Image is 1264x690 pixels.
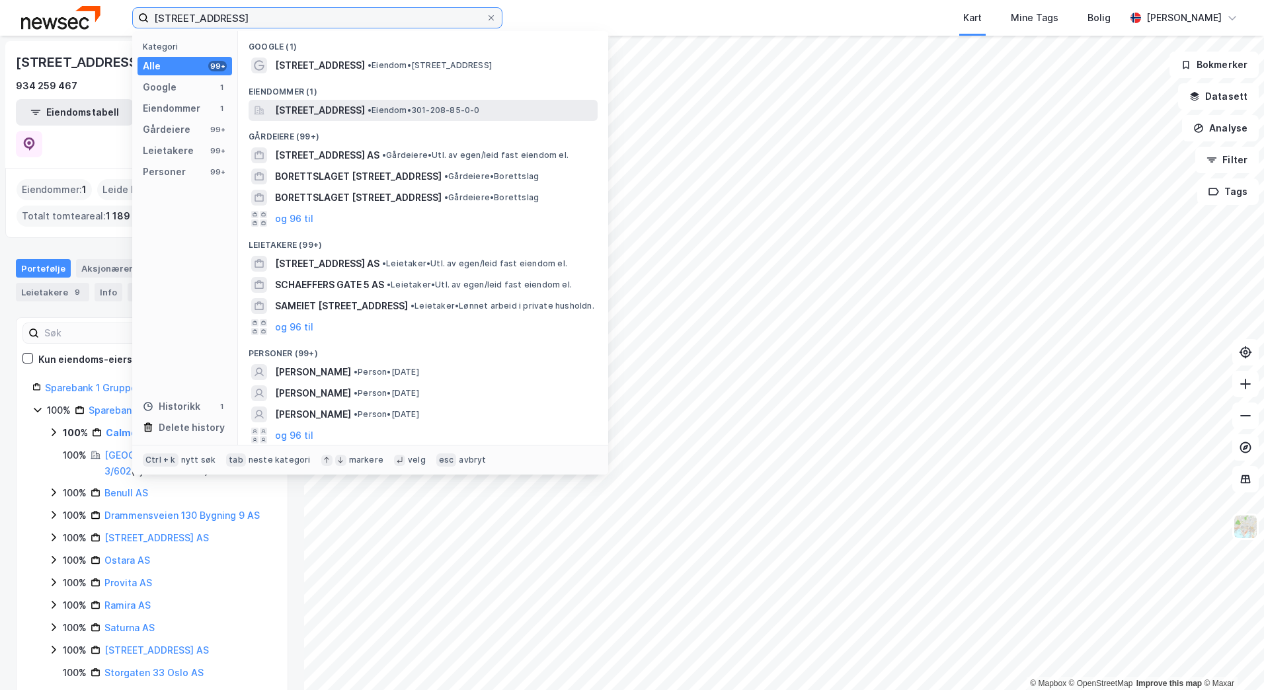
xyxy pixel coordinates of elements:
[104,555,150,566] a: Ostara AS
[208,145,227,156] div: 99+
[1197,178,1259,205] button: Tags
[47,402,71,418] div: 100%
[82,182,87,198] span: 1
[95,283,122,301] div: Info
[128,283,182,301] div: Styret
[63,447,87,463] div: 100%
[104,622,155,633] a: Saturna AS
[444,192,539,203] span: Gårdeiere • Borettslag
[143,164,186,180] div: Personer
[104,449,204,477] a: [GEOGRAPHIC_DATA], 3/602
[106,427,207,438] a: Calmeyers Gate 5 AS
[349,455,383,465] div: markere
[143,453,178,467] div: Ctrl + k
[444,192,448,202] span: •
[368,105,372,115] span: •
[149,8,486,28] input: Søk på adresse, matrikkel, gårdeiere, leietakere eller personer
[104,447,272,479] div: ( hjemmelshaver )
[104,599,151,611] a: Ramira AS
[354,367,419,377] span: Person • [DATE]
[238,76,608,100] div: Eiendommer (1)
[275,406,351,422] span: [PERSON_NAME]
[1169,52,1259,78] button: Bokmerker
[275,385,351,401] span: [PERSON_NAME]
[354,388,419,399] span: Person • [DATE]
[382,150,569,161] span: Gårdeiere • Utl. av egen/leid fast eiendom el.
[38,352,149,367] div: Kun eiendoms-eierskap
[104,532,209,543] a: [STREET_ADDRESS] AS
[16,283,89,301] div: Leietakere
[459,455,486,465] div: avbryt
[444,171,539,182] span: Gårdeiere • Borettslag
[411,301,594,311] span: Leietaker • Lønnet arbeid i private husholdn.
[143,122,190,137] div: Gårdeiere
[45,382,157,393] a: Sparebank 1 Gruppen AS
[275,298,408,314] span: SAMEIET [STREET_ADDRESS]
[1030,679,1066,688] a: Mapbox
[249,455,311,465] div: neste kategori
[1069,679,1133,688] a: OpenStreetMap
[436,453,457,467] div: esc
[1198,627,1264,690] iframe: Chat Widget
[354,409,419,420] span: Person • [DATE]
[63,642,87,658] div: 100%
[76,259,138,278] div: Aksjonærer
[17,179,92,200] div: Eiendommer :
[1087,10,1111,26] div: Bolig
[104,667,204,678] a: Storgaten 33 Oslo AS
[21,6,100,29] img: newsec-logo.f6e21ccffca1b3a03d2d.png
[275,319,313,335] button: og 96 til
[208,61,227,71] div: 99+
[238,31,608,55] div: Google (1)
[216,82,227,93] div: 1
[368,60,372,70] span: •
[17,206,147,227] div: Totalt tomteareal :
[16,78,77,94] div: 934 259 467
[106,208,141,224] span: 1 189 ㎡
[63,508,87,523] div: 100%
[354,409,358,419] span: •
[238,121,608,145] div: Gårdeiere (99+)
[354,388,358,398] span: •
[387,280,391,289] span: •
[1182,115,1259,141] button: Analyse
[275,364,351,380] span: [PERSON_NAME]
[104,644,209,656] a: [STREET_ADDRESS] AS
[382,150,386,160] span: •
[181,455,216,465] div: nytt søk
[16,99,134,126] button: Eiendomstabell
[104,487,148,498] a: Benull AS
[216,401,227,412] div: 1
[71,286,84,299] div: 9
[1198,627,1264,690] div: Kontrollprogram for chat
[89,404,206,416] a: Sparebank 1 Forsikring AS
[143,58,161,74] div: Alle
[354,367,358,377] span: •
[408,455,426,465] div: velg
[368,60,492,71] span: Eiendom • [STREET_ADDRESS]
[1146,10,1222,26] div: [PERSON_NAME]
[368,105,480,116] span: Eiendom • 301-208-85-0-0
[63,425,88,441] div: 100%
[275,256,379,272] span: [STREET_ADDRESS] AS
[208,124,227,135] div: 99+
[143,79,177,95] div: Google
[97,179,191,200] div: Leide lokasjoner :
[16,52,166,73] div: [STREET_ADDRESS] AS
[275,190,442,206] span: BORETTSLAGET [STREET_ADDRESS]
[63,597,87,613] div: 100%
[63,575,87,591] div: 100%
[411,301,415,311] span: •
[16,259,71,278] div: Portefølje
[104,577,152,588] a: Provita AS
[275,169,442,184] span: BORETTSLAGET [STREET_ADDRESS]
[143,42,232,52] div: Kategori
[39,323,184,343] input: Søk
[382,258,567,269] span: Leietaker • Utl. av egen/leid fast eiendom el.
[63,665,87,681] div: 100%
[208,167,227,177] div: 99+
[1178,83,1259,110] button: Datasett
[63,485,87,501] div: 100%
[238,229,608,253] div: Leietakere (99+)
[159,420,225,436] div: Delete history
